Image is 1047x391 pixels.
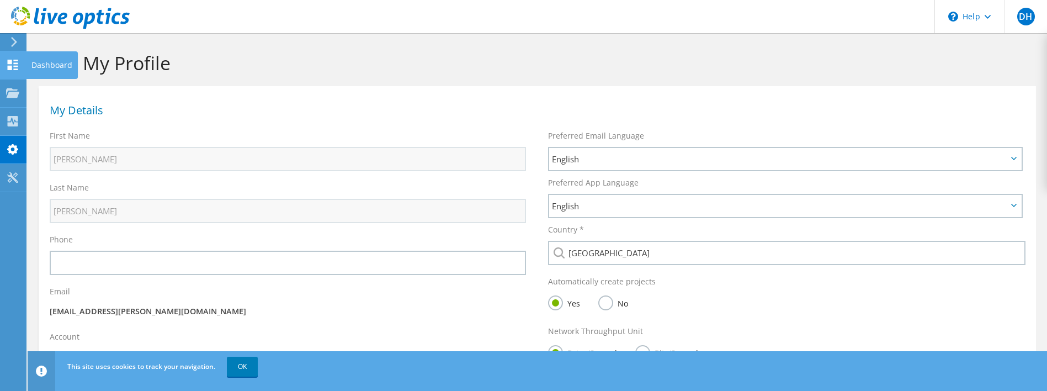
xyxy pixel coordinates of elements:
svg: \n [948,12,958,22]
label: Preferred Email Language [548,130,644,141]
label: Last Name [50,182,89,193]
label: Bytes/Second [548,345,617,359]
div: Dashboard [26,51,78,79]
span: DH [1017,8,1035,25]
label: Phone [50,234,73,245]
span: This site uses cookies to track your navigation. [67,362,215,371]
label: Account [50,331,79,342]
label: Email [50,286,70,297]
label: Automatically create projects [548,276,656,287]
label: First Name [50,130,90,141]
span: English [552,199,1007,213]
span: English [552,152,1007,166]
h1: My Details [50,105,1019,116]
label: Bits/Second [635,345,698,359]
label: Network Throughput Unit [548,326,643,337]
label: Preferred App Language [548,177,639,188]
p: [EMAIL_ADDRESS][PERSON_NAME][DOMAIN_NAME] [50,305,526,318]
a: OK [227,357,258,377]
label: Yes [548,295,580,309]
label: Country * [548,224,584,235]
h1: Edit My Profile [44,51,1025,75]
label: No [598,295,628,309]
